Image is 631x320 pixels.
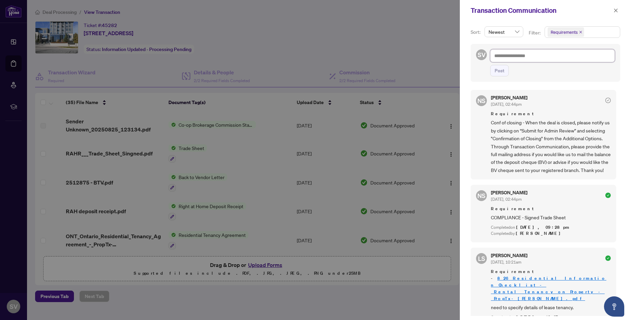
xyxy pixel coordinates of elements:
[491,268,611,302] span: Requirement -
[491,197,522,202] span: [DATE], 02:44pm
[551,29,578,35] span: Requirements
[491,303,611,311] span: need to specify details of lease tenancy.
[489,27,519,37] span: Newest
[548,27,584,37] span: Requirements
[491,214,611,221] span: COMPLIANCE - Signed Trade Sheet
[516,230,564,236] span: [PERSON_NAME]
[491,260,521,265] span: [DATE], 10:21am
[529,29,542,36] p: Filter:
[516,314,569,320] span: [DATE], 12:47pm
[516,224,570,230] span: [DATE], 09:28pm
[579,30,582,34] span: close
[491,253,527,258] h5: [PERSON_NAME]
[491,190,527,195] h5: [PERSON_NAME]
[471,5,611,16] div: Transaction Communication
[491,95,527,100] h5: [PERSON_NAME]
[491,119,611,174] span: Conf of closing - When the deal is closed, please notify us by clicking on “Submit for Admin Revi...
[491,110,611,117] span: Requirement
[613,8,618,13] span: close
[605,98,611,103] span: check-circle
[477,191,485,200] span: NS
[605,255,611,261] span: check-circle
[605,193,611,198] span: check-circle
[471,28,482,36] p: Sort:
[490,65,509,76] button: Post
[477,96,485,105] span: NS
[491,102,522,107] span: [DATE], 02:44pm
[491,205,611,212] span: Requirement
[491,224,611,231] div: Completed on
[604,296,624,317] button: Open asap
[478,50,485,59] span: SV
[491,230,611,237] div: Completed by
[491,275,606,301] a: 826_Residential_Information_Checklist_-_Rental_Tenancy_on_Property_-_PropTx-[PERSON_NAME].pdf
[478,254,485,263] span: LS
